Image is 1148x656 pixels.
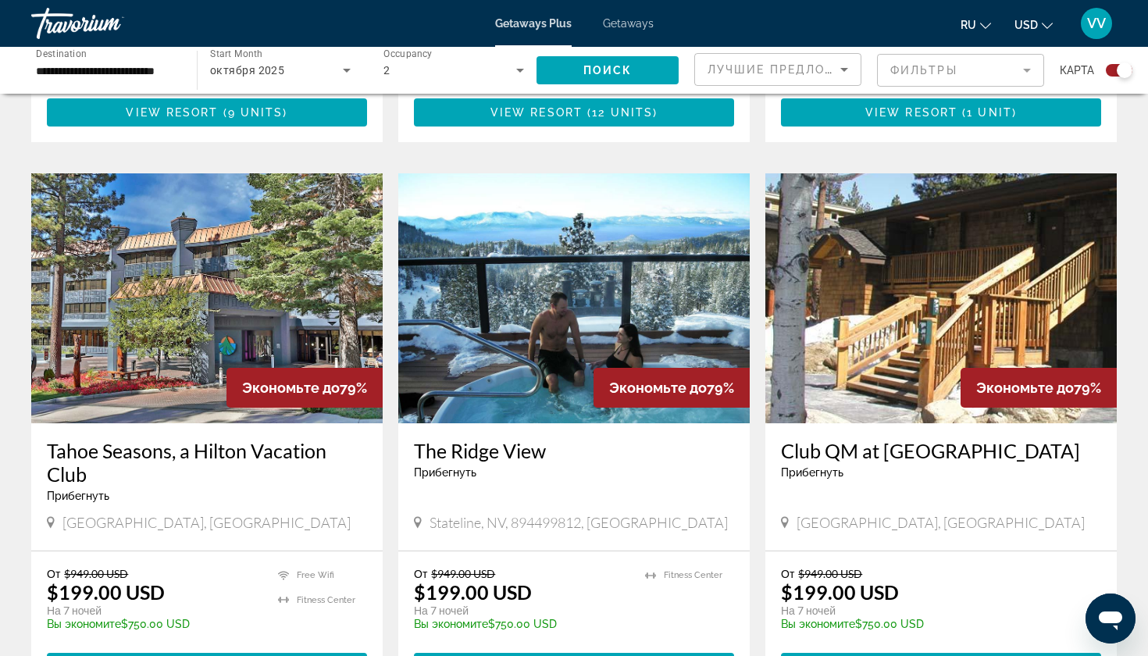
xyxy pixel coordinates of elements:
span: Вы экономите [47,618,121,630]
div: 79% [226,368,383,408]
p: $750.00 USD [414,618,629,630]
span: ( ) [957,106,1017,119]
span: Экономьте до [609,380,707,396]
button: Change currency [1014,13,1053,36]
span: $949.00 USD [798,567,862,580]
span: Fitness Center [664,570,722,580]
button: Поиск [537,56,679,84]
span: октября 2025 [210,64,284,77]
span: View Resort [126,106,218,119]
span: 9 units [228,106,283,119]
button: View Resort(12 units) [414,98,734,127]
span: $949.00 USD [64,567,128,580]
span: 1 unit [967,106,1012,119]
div: 79% [594,368,750,408]
img: ii_tsr1.jpg [31,173,383,423]
span: 2 [383,64,390,77]
span: VV [1087,16,1106,31]
iframe: Кнопка для запуску вікна повідомлень [1086,594,1136,644]
span: Вы экономите [414,618,488,630]
p: $199.00 USD [414,580,532,604]
button: View Resort(1 unit) [781,98,1101,127]
p: $750.00 USD [781,618,1086,630]
span: Прибегнуть [781,466,843,479]
span: Экономьте до [976,380,1074,396]
span: ru [961,19,976,31]
div: 79% [961,368,1117,408]
span: View Resort [865,106,957,119]
span: Лучшие предложения [708,63,874,76]
a: Travorium [31,3,187,44]
span: ( ) [219,106,288,119]
span: Free Wifi [297,570,334,580]
span: USD [1014,19,1038,31]
span: От [414,567,427,580]
img: ii_rv11.jpg [398,173,750,423]
button: User Menu [1076,7,1117,40]
span: Stateline, NV, 894499812, [GEOGRAPHIC_DATA] [430,514,728,531]
a: The Ridge View [414,439,734,462]
img: ii_lt21.jpg [765,173,1117,423]
span: Прибегнуть [47,490,109,502]
p: $199.00 USD [781,580,899,604]
span: 12 units [592,106,653,119]
span: [GEOGRAPHIC_DATA], [GEOGRAPHIC_DATA] [62,514,351,531]
span: View Resort [490,106,583,119]
a: Getaways Plus [495,17,572,30]
span: От [47,567,60,580]
span: Start Month [210,48,262,59]
p: На 7 ночей [414,604,629,618]
p: $750.00 USD [47,618,262,630]
p: $199.00 USD [47,580,165,604]
span: Поиск [583,64,633,77]
button: Change language [961,13,991,36]
span: ( ) [583,106,658,119]
a: Tahoe Seasons, a Hilton Vacation Club [47,439,367,486]
span: Прибегнуть [414,466,476,479]
a: Club QM at [GEOGRAPHIC_DATA] [781,439,1101,462]
span: [GEOGRAPHIC_DATA], [GEOGRAPHIC_DATA] [797,514,1085,531]
span: Destination [36,48,87,59]
span: Вы экономите [781,618,855,630]
mat-select: Sort by [708,60,848,79]
span: От [781,567,794,580]
button: Filter [877,53,1044,87]
span: Fitness Center [297,595,355,605]
p: На 7 ночей [47,604,262,618]
span: $949.00 USD [431,567,495,580]
span: карта [1060,59,1094,81]
span: Occupancy [383,48,433,59]
span: Экономьте до [242,380,340,396]
a: Getaways [603,17,654,30]
button: View Resort(9 units) [47,98,367,127]
p: На 7 ночей [781,604,1086,618]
